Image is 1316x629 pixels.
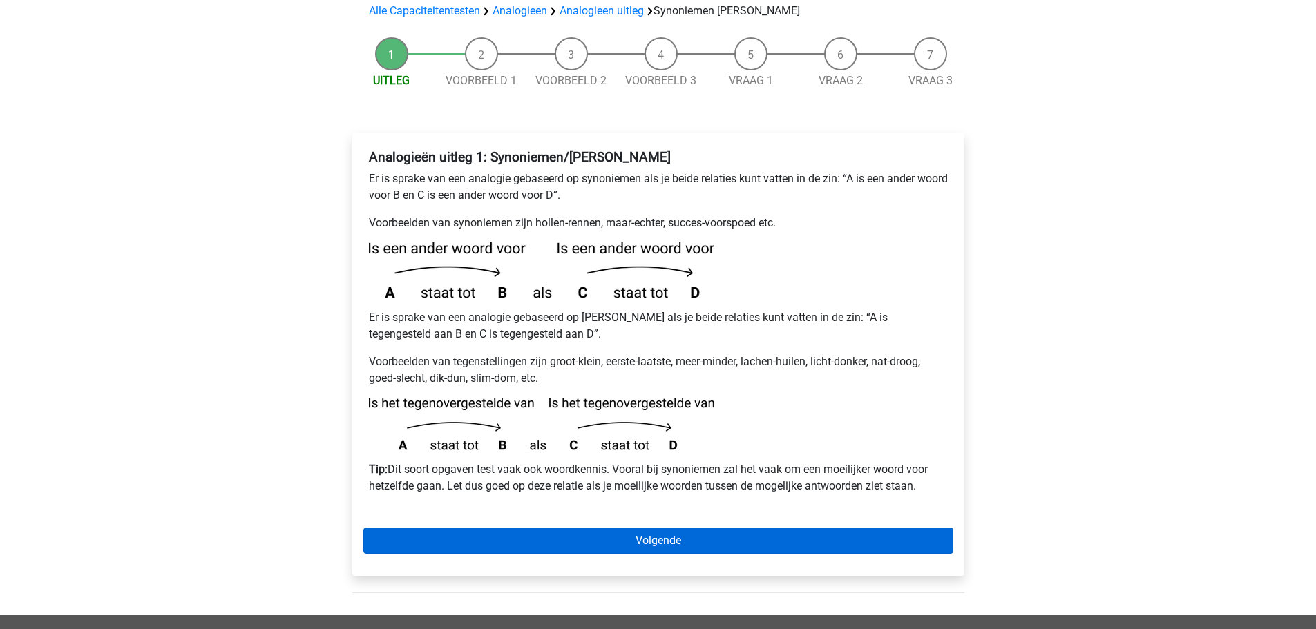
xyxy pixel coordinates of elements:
a: Voorbeeld 1 [446,74,517,87]
div: Synoniemen [PERSON_NAME] [363,3,953,19]
p: Er is sprake van een analogie gebaseerd op synoniemen als je beide relaties kunt vatten in de zin... [369,171,948,204]
a: Analogieen [493,4,547,17]
a: Voorbeeld 2 [535,74,607,87]
a: Vraag 3 [908,74,953,87]
p: Voorbeelden van synoniemen zijn hollen-rennen, maar-echter, succes-voorspoed etc. [369,215,948,231]
p: Voorbeelden van tegenstellingen zijn groot-klein, eerste-laatste, meer-minder, lachen-huilen, lic... [369,354,948,387]
p: Er is sprake van een analogie gebaseerd op [PERSON_NAME] als je beide relaties kunt vatten in de ... [369,309,948,342]
a: Vraag 2 [819,74,863,87]
a: Volgende [363,528,953,554]
a: Voorbeeld 3 [625,74,696,87]
img: analogies_pattern1.png [369,242,714,298]
a: Analogieen uitleg [560,4,644,17]
a: Uitleg [373,74,410,87]
p: Dit soort opgaven test vaak ook woordkennis. Vooral bij synoniemen zal het vaak om een moeilijker... [369,461,948,494]
b: Tip: [369,463,388,476]
img: analogies_pattern1_2.png [369,398,714,450]
a: Vraag 1 [729,74,773,87]
b: Analogieën uitleg 1: Synoniemen/[PERSON_NAME] [369,149,671,165]
a: Alle Capaciteitentesten [369,4,480,17]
